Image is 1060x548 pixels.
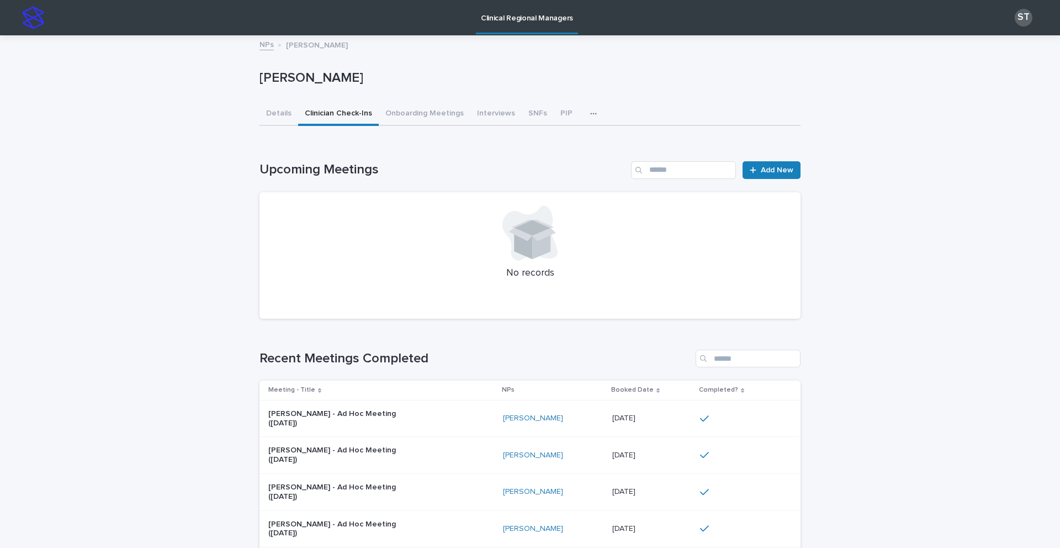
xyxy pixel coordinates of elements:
h1: Upcoming Meetings [259,162,627,178]
p: Completed? [699,384,738,396]
img: stacker-logo-s-only.png [22,7,44,29]
tr: [PERSON_NAME] - Ad Hoc Meeting ([DATE])[PERSON_NAME] [DATE][DATE] [259,473,801,510]
p: [DATE] [612,449,638,460]
div: ST [1015,9,1032,27]
input: Search [696,350,801,367]
tr: [PERSON_NAME] - Ad Hoc Meeting ([DATE])[PERSON_NAME] [DATE][DATE] [259,437,801,474]
button: Onboarding Meetings [379,103,470,126]
a: NPs [259,38,274,50]
button: SNFs [522,103,554,126]
button: Details [259,103,298,126]
a: [PERSON_NAME] [503,487,563,497]
a: [PERSON_NAME] [503,451,563,460]
p: [PERSON_NAME] - Ad Hoc Meeting ([DATE]) [268,446,406,465]
span: Add New [761,166,793,174]
h1: Recent Meetings Completed [259,351,691,367]
a: [PERSON_NAME] [503,524,563,534]
p: [PERSON_NAME] - Ad Hoc Meeting ([DATE]) [268,520,406,539]
button: PIP [554,103,579,126]
p: NPs [502,384,515,396]
p: No records [273,267,787,280]
input: Search [631,161,736,179]
p: [DATE] [612,412,638,423]
p: [DATE] [612,485,638,497]
a: Add New [743,161,801,179]
button: Interviews [470,103,522,126]
p: [PERSON_NAME] [259,70,796,86]
p: Booked Date [611,384,654,396]
p: [DATE] [612,522,638,534]
tr: [PERSON_NAME] - Ad Hoc Meeting ([DATE])[PERSON_NAME] [DATE][DATE] [259,510,801,547]
p: Meeting - Title [268,384,315,396]
button: Clinician Check-Ins [298,103,379,126]
p: [PERSON_NAME] [286,38,348,50]
tr: [PERSON_NAME] - Ad Hoc Meeting ([DATE])[PERSON_NAME] [DATE][DATE] [259,400,801,437]
p: [PERSON_NAME] - Ad Hoc Meeting ([DATE]) [268,483,406,502]
a: [PERSON_NAME] [503,414,563,423]
p: [PERSON_NAME] - Ad Hoc Meeting ([DATE]) [268,409,406,428]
